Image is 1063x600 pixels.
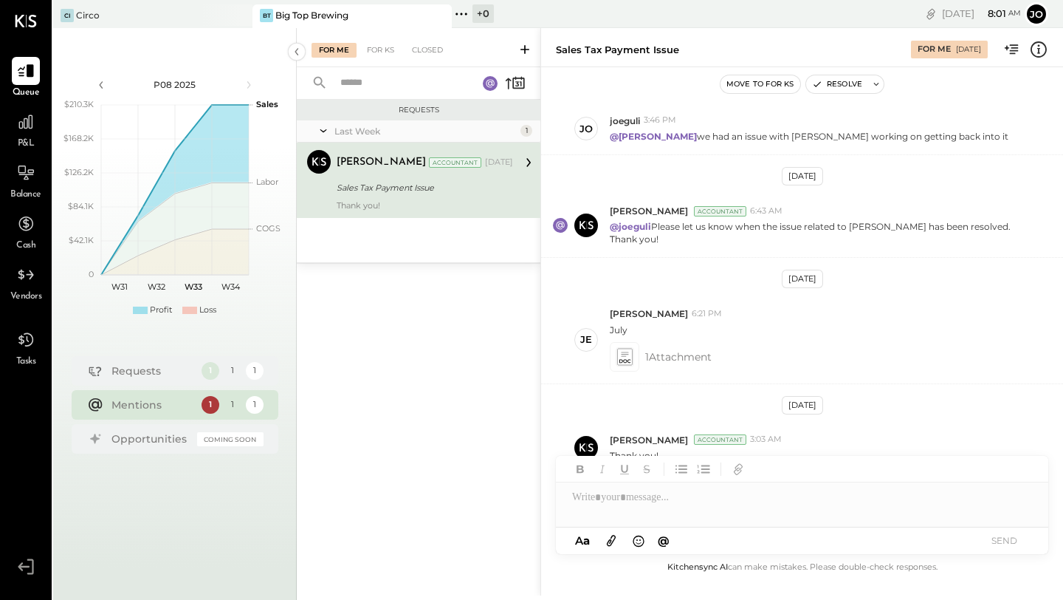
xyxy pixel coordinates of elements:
p: Thank you! [610,449,658,462]
div: 1 [224,362,241,380]
span: a [583,533,590,548]
a: Balance [1,159,51,202]
text: W33 [185,282,202,292]
div: je [580,333,592,347]
span: [PERSON_NAME] [610,307,688,320]
text: Sales [256,99,278,109]
span: 6:43 AM [750,205,782,217]
a: Queue [1,57,51,100]
text: $84.1K [68,201,94,211]
div: Ci [61,9,74,22]
button: Resolve [806,75,868,93]
button: Italic [593,460,612,479]
a: P&L [1,108,51,151]
p: Please let us know when the issue related to [PERSON_NAME] has been resolved. Thank you! [610,220,1029,245]
text: $126.2K [64,167,94,177]
text: $168.2K [63,133,94,143]
div: [DATE] [782,167,823,185]
div: BT [260,9,273,22]
div: Requests [304,105,533,115]
span: 3:03 AM [750,434,782,446]
text: Labor [256,177,278,187]
div: [DATE] [485,157,513,168]
div: [PERSON_NAME] [337,155,426,170]
div: Coming Soon [197,432,264,446]
div: 1 [224,396,241,414]
div: 1 [520,125,532,137]
button: @ [653,531,674,550]
text: COGS [256,223,281,233]
div: Accountant [429,157,481,168]
div: [DATE] [782,396,823,415]
div: Circo [76,9,100,21]
span: 3:46 PM [644,115,676,126]
text: $210.3K [64,99,94,109]
button: Strikethrough [637,460,656,479]
span: @ [658,533,670,548]
button: jo [1025,2,1048,26]
button: Aa [571,533,594,549]
p: we had an issue with [PERSON_NAME] working on getting back into it [610,130,1008,143]
span: Tasks [16,355,36,369]
div: Closed [405,43,450,58]
text: W32 [148,282,165,292]
button: Ordered List [694,460,713,479]
div: Opportunities [111,432,190,446]
div: Accountant [694,434,746,445]
text: W34 [221,282,240,292]
div: [DATE] [942,7,1021,21]
span: 6:21 PM [692,308,722,320]
div: 1 [202,396,219,414]
div: Loss [199,304,216,316]
span: Balance [10,188,41,202]
div: + 0 [472,4,494,23]
span: Cash [16,239,35,253]
a: Vendors [1,261,51,304]
span: [PERSON_NAME] [610,205,688,217]
a: Cash [1,210,51,253]
a: Tasks [1,326,51,369]
button: SEND [974,531,1033,550]
strong: @[PERSON_NAME] [610,131,697,142]
div: For Me [918,44,951,55]
button: Move to for ks [720,75,800,93]
strong: @joeguli [610,221,651,232]
button: Bold [571,460,590,479]
div: Sales Tax Payment Issue [337,180,509,195]
span: P&L [18,137,35,151]
div: [DATE] [956,44,981,55]
div: Profit [150,304,172,316]
div: Requests [111,364,194,378]
div: P08 2025 [112,78,238,91]
span: Queue [13,86,40,100]
button: Unordered List [672,460,691,479]
div: 1 [246,396,264,414]
button: Add URL [729,460,748,479]
p: July [610,324,627,336]
button: Underline [615,460,634,479]
div: Accountant [694,206,746,217]
text: W31 [111,282,128,292]
div: Big Top Brewing [275,9,348,21]
div: For KS [360,43,402,58]
span: Vendors [10,290,42,304]
div: 1 [246,362,264,380]
div: Mentions [111,398,194,412]
div: For Me [312,43,357,58]
div: Last Week [334,125,517,137]
text: 0 [89,269,94,279]
div: Thank you! [337,200,513,211]
span: joeguli [610,115,640,127]
div: jo [579,122,593,136]
div: 1 [202,362,219,380]
div: copy link [923,6,938,21]
text: $42.1K [69,235,94,245]
div: [DATE] [782,270,823,288]
span: 1 Attachment [645,342,712,372]
span: [PERSON_NAME] [610,434,688,446]
div: Sales Tax Payment Issue [556,43,679,57]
